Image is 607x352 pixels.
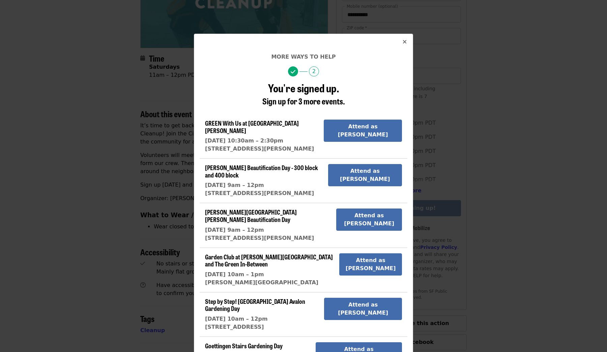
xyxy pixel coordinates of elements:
[205,315,319,323] div: [DATE] 10am – 12pm
[205,252,333,268] span: Garden Club at [PERSON_NAME][GEOGRAPHIC_DATA] and The Green In-Between
[397,34,413,50] button: Close
[309,66,319,76] span: 2
[205,181,323,189] div: [DATE] 9am – 12pm
[339,253,402,276] button: Attend as [PERSON_NAME]
[403,39,407,45] i: times icon
[328,164,402,186] button: Attend as [PERSON_NAME]
[205,164,323,197] a: [PERSON_NAME] Beautification Day - 300 block and 400 block[DATE] 9am – 12pm[STREET_ADDRESS][PERSO...
[324,298,402,320] button: Attend as [PERSON_NAME]
[205,209,331,242] a: [PERSON_NAME][GEOGRAPHIC_DATA] [PERSON_NAME] Beautification Day[DATE] 9am – 12pm[STREET_ADDRESS][...
[205,341,283,350] span: Goettingen Stairs Gardening Day
[324,120,402,142] button: Attend as [PERSON_NAME]
[262,95,345,107] span: Sign up for 3 more events.
[205,253,334,287] a: Garden Club at [PERSON_NAME][GEOGRAPHIC_DATA] and The Green In-Between[DATE] 10am – 1pm[PERSON_NA...
[336,209,402,231] button: Attend as [PERSON_NAME]
[205,119,299,135] span: GREEN With Us at [GEOGRAPHIC_DATA][PERSON_NAME]
[205,207,297,224] span: [PERSON_NAME][GEOGRAPHIC_DATA] [PERSON_NAME] Beautification Day
[205,323,319,331] div: [STREET_ADDRESS]
[205,279,334,287] div: [PERSON_NAME][GEOGRAPHIC_DATA]
[205,234,331,242] div: [STREET_ADDRESS][PERSON_NAME]
[205,120,318,153] a: GREEN With Us at [GEOGRAPHIC_DATA][PERSON_NAME][DATE] 10:30am – 2:30pm[STREET_ADDRESS][PERSON_NAME]
[271,54,336,60] span: More ways to help
[268,80,339,96] span: You're signed up.
[205,189,323,197] div: [STREET_ADDRESS][PERSON_NAME]
[205,298,319,331] a: Step by Step! [GEOGRAPHIC_DATA] Avalon Gardening Day[DATE] 10am – 12pm[STREET_ADDRESS]
[205,297,305,313] span: Step by Step! [GEOGRAPHIC_DATA] Avalon Gardening Day
[205,145,318,153] div: [STREET_ADDRESS][PERSON_NAME]
[205,270,334,279] div: [DATE] 10am – 1pm
[291,69,295,75] i: check icon
[205,226,331,234] div: [DATE] 9am – 12pm
[205,137,318,145] div: [DATE] 10:30am – 2:30pm
[205,163,318,179] span: [PERSON_NAME] Beautification Day - 300 block and 400 block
